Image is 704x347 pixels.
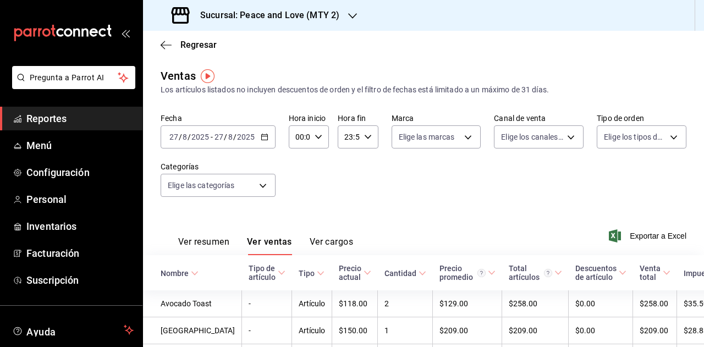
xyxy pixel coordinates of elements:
[161,40,217,50] button: Regresar
[143,290,242,317] td: Avocado Toast
[228,133,233,141] input: --
[121,29,130,37] button: open_drawer_menu
[188,133,191,141] span: /
[597,114,686,122] label: Tipo de orden
[180,40,217,50] span: Regresar
[433,317,502,344] td: $209.00
[26,138,134,153] span: Menú
[182,133,188,141] input: --
[604,131,666,142] span: Elige los tipos de orden
[384,269,416,278] div: Cantidad
[392,114,481,122] label: Marca
[233,133,237,141] span: /
[179,133,182,141] span: /
[569,290,633,317] td: $0.00
[433,290,502,317] td: $129.00
[439,264,486,282] div: Precio promedio
[439,264,496,282] span: Precio promedio
[26,192,134,207] span: Personal
[509,264,552,282] div: Total artículos
[575,264,617,282] div: Descuentos de artículo
[26,323,119,337] span: Ayuda
[178,236,353,255] div: navigation tabs
[502,317,569,344] td: $209.00
[502,290,569,317] td: $258.00
[168,180,235,191] span: Elige las categorías
[26,219,134,234] span: Inventarios
[399,131,455,142] span: Elige las marcas
[249,264,285,282] span: Tipo de artículo
[161,269,199,278] span: Nombre
[477,269,486,277] svg: Precio promedio = Total artículos / cantidad
[247,236,292,255] button: Ver ventas
[494,114,584,122] label: Canal de venta
[249,264,276,282] div: Tipo de artículo
[633,290,677,317] td: $258.00
[611,229,686,243] button: Exportar a Excel
[26,273,134,288] span: Suscripción
[214,133,224,141] input: --
[544,269,552,277] svg: El total artículos considera cambios de precios en los artículos así como costos adicionales por ...
[12,66,135,89] button: Pregunta a Parrot AI
[332,290,378,317] td: $118.00
[161,163,276,170] label: Categorías
[191,133,210,141] input: ----
[224,133,227,141] span: /
[30,72,118,84] span: Pregunta a Parrot AI
[237,133,255,141] input: ----
[161,114,276,122] label: Fecha
[169,133,179,141] input: --
[633,317,677,344] td: $209.00
[242,317,292,344] td: -
[201,69,215,83] img: Tooltip marker
[292,290,332,317] td: Artículo
[242,290,292,317] td: -
[338,114,378,122] label: Hora fin
[299,269,324,278] span: Tipo
[289,114,329,122] label: Hora inicio
[378,317,433,344] td: 1
[339,264,361,282] div: Precio actual
[26,165,134,180] span: Configuración
[640,264,670,282] span: Venta total
[384,269,426,278] span: Cantidad
[26,111,134,126] span: Reportes
[378,290,433,317] td: 2
[569,317,633,344] td: $0.00
[191,9,339,22] h3: Sucursal: Peace and Love (MTY 2)
[292,317,332,344] td: Artículo
[299,269,315,278] div: Tipo
[211,133,213,141] span: -
[501,131,563,142] span: Elige los canales de venta
[310,236,354,255] button: Ver cargos
[640,264,661,282] div: Venta total
[143,317,242,344] td: [GEOGRAPHIC_DATA]
[161,84,686,96] div: Los artículos listados no incluyen descuentos de orden y el filtro de fechas está limitado a un m...
[332,317,378,344] td: $150.00
[26,246,134,261] span: Facturación
[8,80,135,91] a: Pregunta a Parrot AI
[178,236,229,255] button: Ver resumen
[161,68,196,84] div: Ventas
[575,264,626,282] span: Descuentos de artículo
[339,264,371,282] span: Precio actual
[161,269,189,278] div: Nombre
[509,264,562,282] span: Total artículos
